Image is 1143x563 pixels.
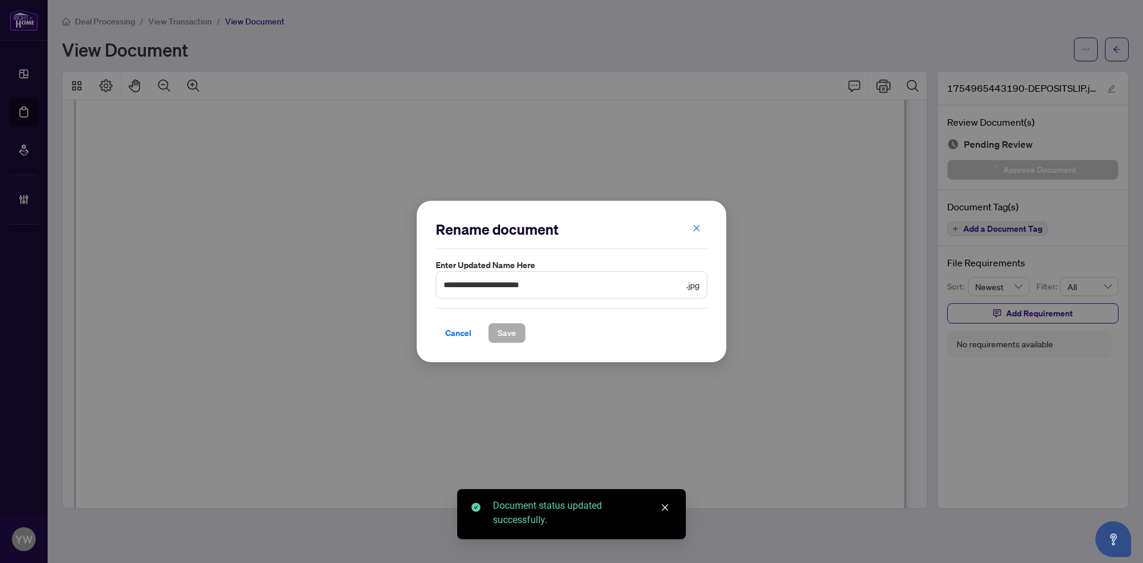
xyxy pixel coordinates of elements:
label: Enter updated name here [436,259,707,272]
span: close [692,224,701,232]
button: Open asap [1095,521,1131,557]
div: Document status updated successfully. [493,499,672,527]
span: close [661,503,669,512]
a: Close [658,501,672,514]
h2: Rename document [436,220,707,239]
span: Cancel [445,324,471,343]
span: .jpg [686,278,699,291]
button: Cancel [436,323,481,343]
button: Save [488,323,526,343]
span: check-circle [471,503,480,512]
